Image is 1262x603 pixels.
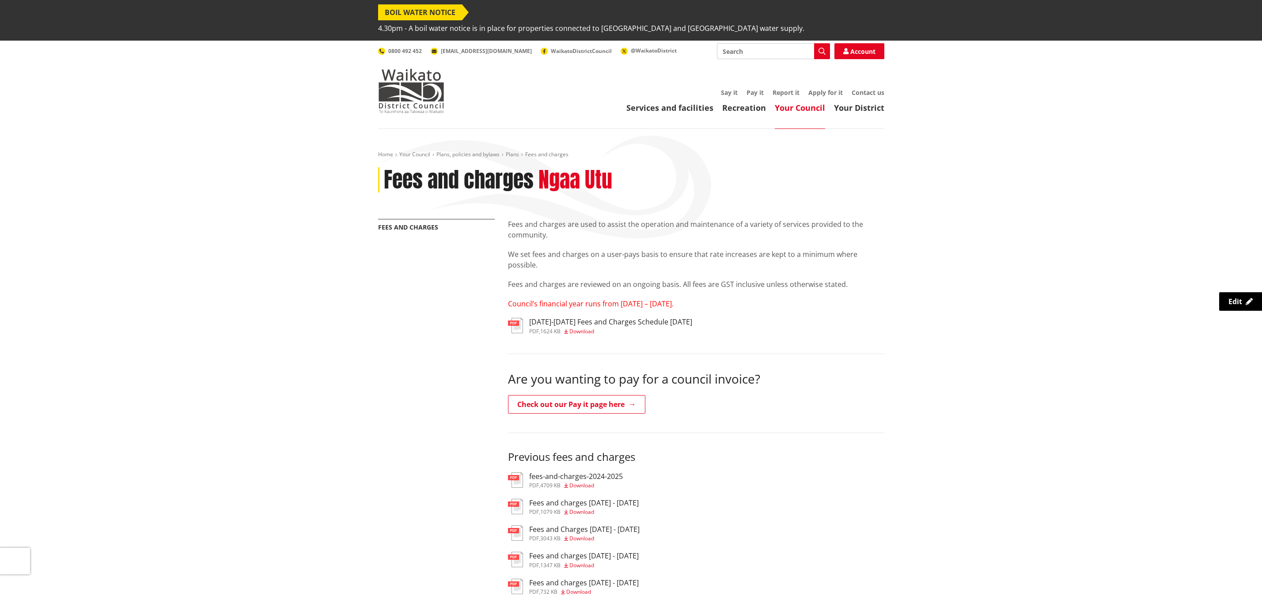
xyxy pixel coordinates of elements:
img: document-pdf.svg [508,499,523,514]
p: Fees and charges are reviewed on an ongoing basis. All fees are GST inclusive unless otherwise st... [508,279,884,290]
span: @WaikatoDistrict [631,47,677,54]
a: WaikatoDistrictCouncil [541,47,612,55]
div: , [529,536,640,541]
a: Plans, policies and bylaws [436,151,500,158]
a: Fees and charges [378,223,438,231]
div: , [529,563,639,568]
span: WaikatoDistrictCouncil [551,47,612,55]
h3: Fees and Charges [DATE] - [DATE] [529,525,640,534]
span: 1624 KB [540,328,561,335]
a: Services and facilities [626,102,713,113]
span: Fees and charges [525,151,568,158]
p: Fees and charges are used to assist the operation and maintenance of a variety of services provid... [508,219,884,240]
span: pdf [529,588,539,595]
a: Fees and Charges [DATE] - [DATE] pdf,3043 KB Download [508,525,640,541]
img: document-pdf.svg [508,472,523,488]
span: pdf [529,508,539,516]
span: 4.30pm - A boil water notice is in place for properties connected to [GEOGRAPHIC_DATA] and [GEOGR... [378,20,804,36]
a: fees-and-charges-2024-2025 pdf,4709 KB Download [508,472,623,488]
h3: fees-and-charges-2024-2025 [529,472,623,481]
span: Download [566,588,591,595]
a: Contact us [852,88,884,97]
a: Apply for it [808,88,843,97]
h3: Fees and charges [DATE] - [DATE] [529,499,639,507]
a: Your Council [775,102,825,113]
div: , [529,509,639,515]
a: @WaikatoDistrict [621,47,677,54]
span: 4709 KB [540,482,561,489]
span: 1079 KB [540,508,561,516]
a: Check out our Pay it page here [508,395,645,414]
a: 0800 492 452 [378,47,422,55]
a: Recreation [722,102,766,113]
img: document-pdf.svg [508,579,523,594]
a: [DATE]-[DATE] Fees and Charges Schedule [DATE] pdf,1624 KB Download [508,318,692,334]
img: document-pdf.svg [508,318,523,333]
a: Edit [1219,292,1262,311]
a: Your District [834,102,884,113]
h3: Fees and charges [DATE] - [DATE] [529,552,639,560]
input: Search input [717,43,830,59]
a: Fees and charges [DATE] - [DATE] pdf,1347 KB Download [508,552,639,568]
span: pdf [529,562,539,569]
div: , [529,483,623,488]
span: pdf [529,328,539,335]
span: Download [569,562,594,569]
nav: breadcrumb [378,151,884,158]
span: Download [569,535,594,542]
div: , [529,329,692,334]
span: Download [569,508,594,516]
span: Edit [1228,297,1242,306]
span: pdf [529,482,539,489]
span: BOIL WATER NOTICE [378,4,462,20]
img: document-pdf.svg [508,525,523,541]
p: We set fees and charges on a user-pays basis to ensure that rate increases are kept to a minimum ... [508,249,884,270]
span: Are you wanting to pay for a council invoice? [508,370,760,387]
span: 1347 KB [540,562,561,569]
h3: Previous fees and charges [508,451,884,464]
a: Pay it [747,88,764,97]
a: Home [378,151,393,158]
span: pdf [529,535,539,542]
h2: Ngaa Utu [538,167,612,193]
a: Fees and charges [DATE] - [DATE] pdf,1079 KB Download [508,499,639,515]
span: 0800 492 452 [388,47,422,55]
a: Account [834,43,884,59]
img: Waikato District Council - Te Kaunihera aa Takiwaa o Waikato [378,69,444,113]
span: Download [569,482,594,489]
span: [EMAIL_ADDRESS][DOMAIN_NAME] [441,47,532,55]
img: document-pdf.svg [508,552,523,567]
a: [EMAIL_ADDRESS][DOMAIN_NAME] [431,47,532,55]
a: Say it [721,88,738,97]
h3: Fees and charges [DATE] - [DATE] [529,579,639,587]
span: Download [569,328,594,335]
a: Report it [773,88,800,97]
a: Your Council [399,151,430,158]
div: , [529,589,639,595]
a: Plans [506,151,519,158]
span: 732 KB [540,588,557,595]
h1: Fees and charges [384,167,534,193]
h3: [DATE]-[DATE] Fees and Charges Schedule [DATE] [529,318,692,326]
span: Council’s financial year runs from [DATE] – [DATE]. [508,299,674,309]
span: 3043 KB [540,535,561,542]
a: Fees and charges [DATE] - [DATE] pdf,732 KB Download [508,579,639,595]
